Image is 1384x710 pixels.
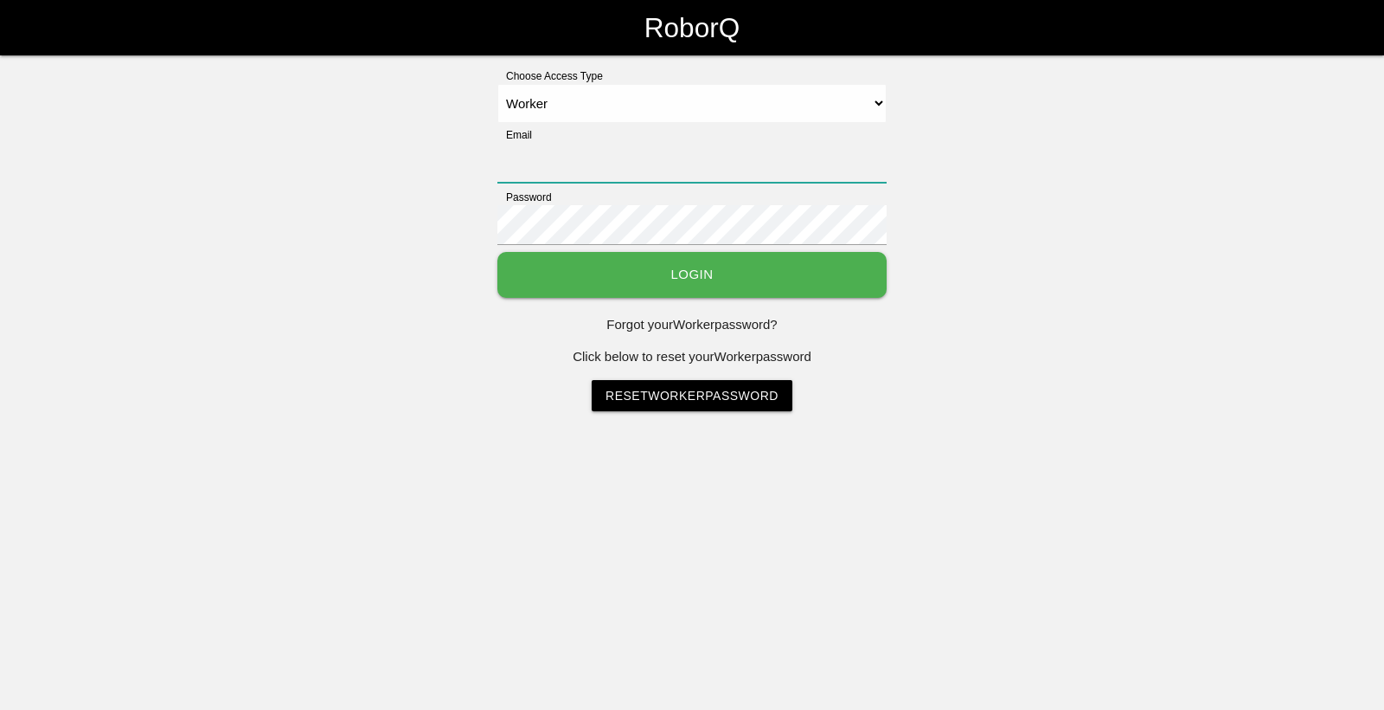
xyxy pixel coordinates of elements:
label: Choose Access Type [497,68,603,84]
p: Forgot your Worker password? [497,315,887,335]
label: Password [497,190,552,205]
button: Login [497,252,887,298]
p: Click below to reset your Worker password [497,347,887,367]
label: Email [497,127,532,143]
a: ResetWorkerPassword [592,380,792,411]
